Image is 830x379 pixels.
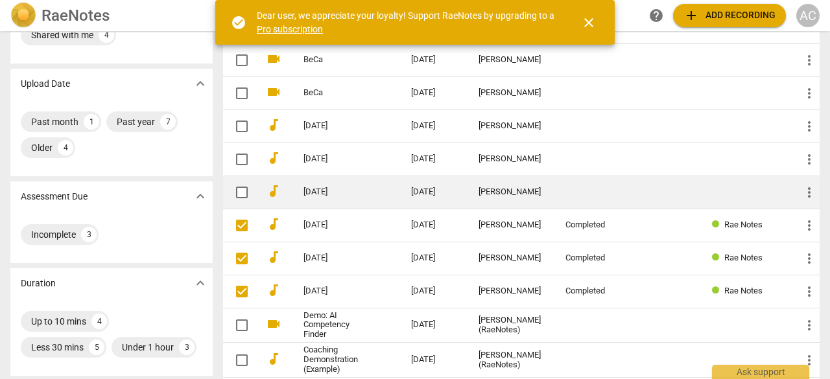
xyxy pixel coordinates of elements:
[21,190,88,203] p: Assessment Due
[303,88,364,98] a: BeCa
[479,88,545,98] div: [PERSON_NAME]
[801,86,817,101] span: more_vert
[257,9,558,36] div: Dear user, we appreciate your loyalty! Support RaeNotes by upgrading to a
[191,273,210,293] button: Show more
[401,143,468,176] td: [DATE]
[683,8,776,23] span: Add recording
[673,4,786,27] button: Upload
[266,249,281,265] span: audiotrack
[266,282,281,298] span: audiotrack
[801,52,817,68] span: more_vert
[191,187,210,206] button: Show more
[401,209,468,242] td: [DATE]
[479,187,545,197] div: [PERSON_NAME]
[801,152,817,167] span: more_vert
[712,220,724,229] span: Review status: completed
[266,117,281,133] span: audiotrack
[91,314,107,329] div: 4
[160,114,176,130] div: 7
[266,84,281,100] span: videocam
[81,227,97,242] div: 3
[58,140,73,155] div: 4
[648,8,664,23] span: help
[401,43,468,76] td: [DATE]
[479,220,545,230] div: [PERSON_NAME]
[31,115,78,128] div: Past month
[724,253,763,262] span: Rae Notes
[801,119,817,134] span: more_vert
[479,350,545,370] div: [PERSON_NAME] (RaeNotes)
[479,154,545,164] div: [PERSON_NAME]
[179,339,195,355] div: 3
[565,253,623,263] div: Completed
[266,316,281,332] span: videocam
[796,4,820,27] button: AC
[10,3,36,29] img: Logo
[231,15,246,30] span: check_circle
[303,154,364,164] a: [DATE]
[401,109,468,143] td: [DATE]
[645,4,668,27] a: Help
[31,341,84,354] div: Less 30 mins
[479,286,545,296] div: [PERSON_NAME]
[712,253,724,262] span: Review status: completed
[191,74,210,93] button: Show more
[712,365,809,379] div: Ask support
[266,216,281,232] span: audiotrack
[479,55,545,65] div: [PERSON_NAME]
[801,251,817,266] span: more_vert
[31,141,53,154] div: Older
[31,315,86,328] div: Up to 10 mins
[801,185,817,200] span: more_vert
[581,15,597,30] span: close
[117,115,155,128] div: Past year
[21,277,56,290] p: Duration
[193,189,208,204] span: expand_more
[193,76,208,91] span: expand_more
[401,275,468,308] td: [DATE]
[10,3,210,29] a: LogoRaeNotes
[565,220,623,230] div: Completed
[303,55,364,65] a: BeCa
[401,308,468,343] td: [DATE]
[303,286,364,296] a: [DATE]
[266,183,281,199] span: audiotrack
[573,7,604,38] button: Close
[724,286,763,295] span: Rae Notes
[266,351,281,367] span: audiotrack
[303,220,364,230] a: [DATE]
[303,311,364,340] a: Demo: AI Competency Finder
[303,345,364,374] a: Coaching Demonstration (Example)
[303,253,364,263] a: [DATE]
[31,29,93,41] div: Shared with me
[266,150,281,166] span: audiotrack
[801,317,817,333] span: more_vert
[479,253,545,263] div: [PERSON_NAME]
[801,352,817,368] span: more_vert
[801,218,817,233] span: more_vert
[401,176,468,209] td: [DATE]
[193,275,208,291] span: expand_more
[479,121,545,131] div: [PERSON_NAME]
[21,77,70,91] p: Upload Date
[401,242,468,275] td: [DATE]
[303,187,364,197] a: [DATE]
[712,286,724,295] span: Review status: completed
[724,220,763,229] span: Rae Notes
[99,27,114,43] div: 4
[683,8,699,23] span: add
[401,76,468,109] td: [DATE]
[303,121,364,131] a: [DATE]
[401,343,468,378] td: [DATE]
[266,51,281,67] span: videocam
[479,316,545,335] div: [PERSON_NAME] (RaeNotes)
[31,228,76,241] div: Incomplete
[257,24,323,34] a: Pro subscription
[801,284,817,299] span: more_vert
[41,6,110,25] h2: RaeNotes
[84,114,99,130] div: 1
[565,286,623,296] div: Completed
[89,339,104,355] div: 5
[122,341,174,354] div: Under 1 hour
